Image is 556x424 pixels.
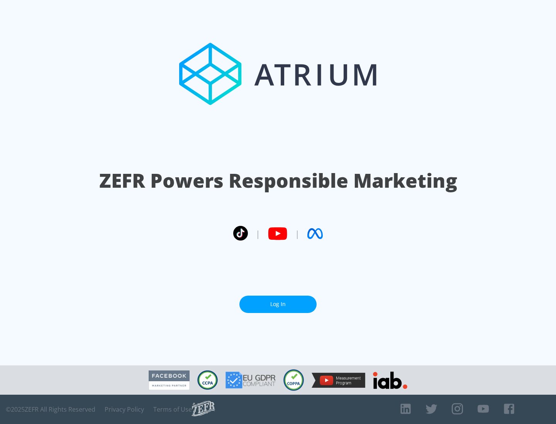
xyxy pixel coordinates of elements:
h1: ZEFR Powers Responsible Marketing [99,167,457,194]
span: | [256,228,260,239]
span: © 2025 ZEFR All Rights Reserved [6,405,95,413]
a: Log In [239,296,317,313]
a: Privacy Policy [105,405,144,413]
img: IAB [373,372,407,389]
img: Facebook Marketing Partner [149,370,190,390]
img: COPPA Compliant [283,369,304,391]
a: Terms of Use [153,405,192,413]
span: | [295,228,300,239]
img: CCPA Compliant [197,370,218,390]
img: GDPR Compliant [225,372,276,389]
img: YouTube Measurement Program [312,373,365,388]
